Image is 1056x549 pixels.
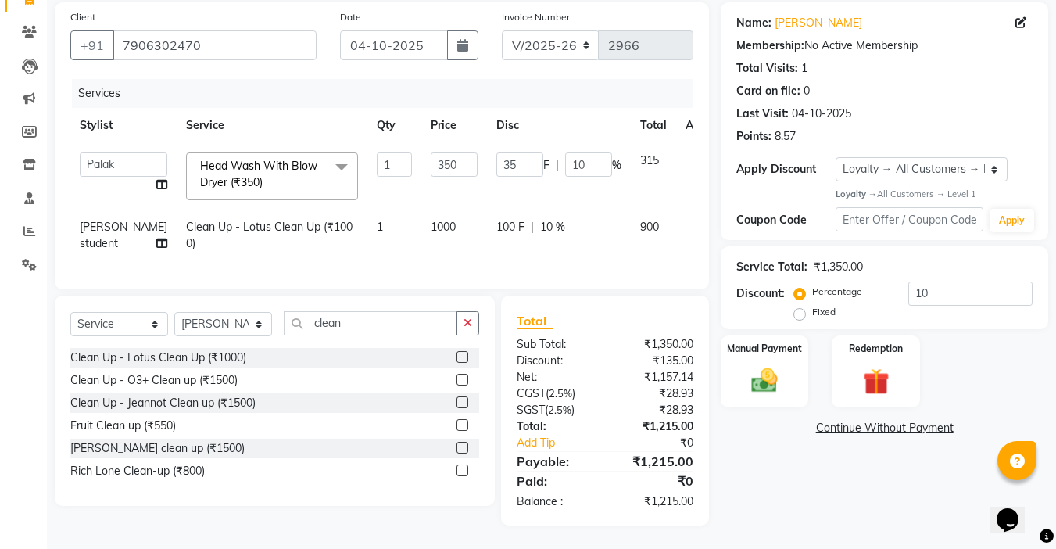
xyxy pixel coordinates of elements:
[505,336,605,353] div: Sub Total:
[736,128,771,145] div: Points:
[505,493,605,510] div: Balance :
[340,10,361,24] label: Date
[849,342,903,356] label: Redemption
[496,219,524,235] span: 100 F
[431,220,456,234] span: 1000
[505,386,605,402] div: ( )
[736,60,798,77] div: Total Visits:
[113,30,317,60] input: Search by Name/Mobile/Email/Code
[505,435,621,451] a: Add Tip
[263,175,270,189] a: x
[517,403,545,417] span: SGST
[556,157,559,174] span: |
[836,207,983,231] input: Enter Offer / Coupon Code
[676,108,728,143] th: Action
[70,463,205,479] div: Rich Lone Clean-up (₹800)
[736,38,804,54] div: Membership:
[70,395,256,411] div: Clean Up - Jeannot Clean up (₹1500)
[517,313,553,329] span: Total
[804,83,810,99] div: 0
[543,157,549,174] span: F
[540,219,565,235] span: 10 %
[605,452,705,471] div: ₹1,215.00
[736,83,800,99] div: Card on file:
[612,157,621,174] span: %
[505,452,605,471] div: Payable:
[736,212,835,228] div: Coupon Code
[177,108,367,143] th: Service
[186,220,353,250] span: Clean Up - Lotus Clean Up (₹1000)
[605,472,705,490] div: ₹0
[724,420,1045,436] a: Continue Without Payment
[990,486,1040,533] iframe: chat widget
[72,79,705,108] div: Services
[70,440,245,457] div: [PERSON_NAME] clean up (₹1500)
[549,387,572,400] span: 2.5%
[836,188,877,199] strong: Loyalty →
[775,15,862,31] a: [PERSON_NAME]
[70,350,246,366] div: Clean Up - Lotus Clean Up (₹1000)
[505,472,605,490] div: Paid:
[736,259,807,275] div: Service Total:
[736,38,1033,54] div: No Active Membership
[605,418,705,435] div: ₹1,215.00
[605,369,705,386] div: ₹1,157.14
[736,285,785,302] div: Discount:
[377,220,383,234] span: 1
[548,404,571,416] span: 2.5%
[421,108,487,143] th: Price
[814,259,863,275] div: ₹1,350.00
[727,342,802,356] label: Manual Payment
[505,418,605,435] div: Total:
[517,386,546,400] span: CGST
[631,108,676,143] th: Total
[505,369,605,386] div: Net:
[736,161,835,178] div: Apply Discount
[605,386,705,402] div: ₹28.93
[855,365,897,397] img: _gift.svg
[367,108,421,143] th: Qty
[505,402,605,418] div: ( )
[736,106,789,122] div: Last Visit:
[70,418,176,434] div: Fruit Clean up (₹550)
[836,188,1033,201] div: All Customers → Level 1
[801,60,807,77] div: 1
[640,220,659,234] span: 900
[284,311,457,335] input: Search or Scan
[605,336,705,353] div: ₹1,350.00
[812,305,836,319] label: Fixed
[775,128,796,145] div: 8.57
[605,402,705,418] div: ₹28.93
[200,159,317,189] span: Head Wash With Blow Dryer (₹350)
[743,365,786,395] img: _cash.svg
[736,15,771,31] div: Name:
[812,285,862,299] label: Percentage
[487,108,631,143] th: Disc
[80,220,167,250] span: [PERSON_NAME] student
[640,153,659,167] span: 315
[70,30,114,60] button: +91
[531,219,534,235] span: |
[502,10,570,24] label: Invoice Number
[605,353,705,369] div: ₹135.00
[622,435,706,451] div: ₹0
[792,106,851,122] div: 04-10-2025
[605,493,705,510] div: ₹1,215.00
[505,353,605,369] div: Discount:
[70,10,95,24] label: Client
[990,209,1034,232] button: Apply
[70,372,238,389] div: Clean Up - O3+ Clean up (₹1500)
[70,108,177,143] th: Stylist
